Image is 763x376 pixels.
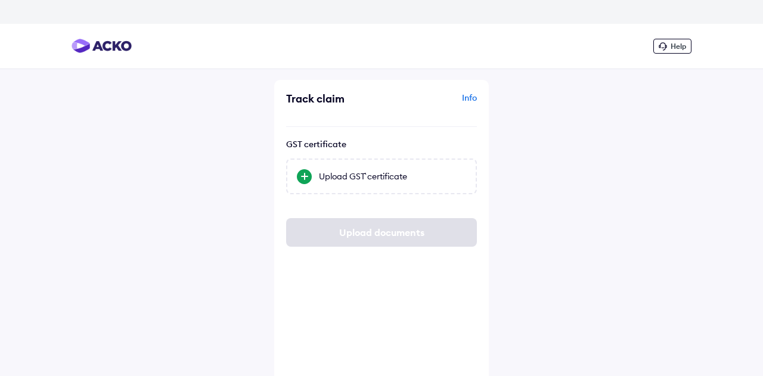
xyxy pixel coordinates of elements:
[72,39,132,53] img: horizontal-gradient.png
[286,92,379,105] div: Track claim
[319,170,466,182] div: Upload GST` certificate
[286,139,477,150] div: GST certificate
[671,42,686,51] span: Help
[384,92,477,114] div: Info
